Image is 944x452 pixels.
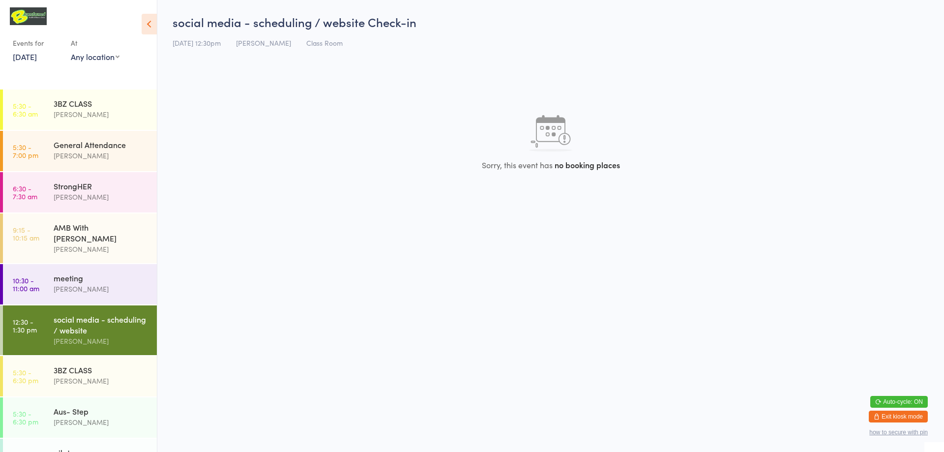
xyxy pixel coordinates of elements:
a: 9:15 -10:15 amAMB With [PERSON_NAME][PERSON_NAME] [3,213,157,263]
div: StrongHER [54,181,148,191]
a: 5:30 -6:30 am3BZ CLASS[PERSON_NAME] [3,90,157,130]
img: B Transformed Gym [10,7,47,25]
time: 10:30 - 11:00 am [13,276,39,292]
time: 5:30 - 6:30 pm [13,410,38,425]
time: 5:30 - 7:00 pm [13,143,38,159]
span: [PERSON_NAME] [236,38,291,48]
a: 12:30 -1:30 pmsocial media - scheduling / website[PERSON_NAME] [3,305,157,355]
div: [PERSON_NAME] [54,191,148,203]
button: how to secure with pin [869,429,928,436]
div: [PERSON_NAME] [54,243,148,255]
button: Exit kiosk mode [869,411,928,422]
div: meeting [54,272,148,283]
time: 5:30 - 6:30 pm [13,368,38,384]
a: 5:30 -6:30 pmAus- Step[PERSON_NAME] [3,397,157,438]
div: [PERSON_NAME] [54,417,148,428]
a: 6:30 -7:30 amStrongHER[PERSON_NAME] [3,172,157,212]
div: social media - scheduling / website [54,314,148,335]
div: [PERSON_NAME] [54,150,148,161]
div: 3BZ CLASS [54,364,148,375]
button: Auto-cycle: ON [870,396,928,408]
span: Class Room [306,38,343,48]
a: 5:30 -7:00 pmGeneral Attendance[PERSON_NAME] [3,131,157,171]
div: [PERSON_NAME] [54,283,148,295]
a: 5:30 -6:30 pm3BZ CLASS[PERSON_NAME] [3,356,157,396]
div: Aus- Step [54,406,148,417]
div: Any location [71,51,119,62]
a: 10:30 -11:00 ammeeting[PERSON_NAME] [3,264,157,304]
div: [PERSON_NAME] [54,335,148,347]
div: At [71,35,119,51]
a: [DATE] [13,51,37,62]
div: AMB With [PERSON_NAME] [54,222,148,243]
h2: social media - scheduling / website Check-in [173,14,929,30]
div: Events for [13,35,61,51]
strong: no booking places [555,159,620,170]
div: [PERSON_NAME] [54,109,148,120]
time: 5:30 - 6:30 am [13,102,38,118]
div: [PERSON_NAME] [54,375,148,387]
span: [DATE] 12:30pm [173,38,221,48]
div: General Attendance [54,139,148,150]
time: 9:15 - 10:15 am [13,226,39,241]
div: Sorry, this event has [173,159,929,170]
time: 6:30 - 7:30 am [13,184,37,200]
time: 12:30 - 1:30 pm [13,318,37,333]
div: 3BZ CLASS [54,98,148,109]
